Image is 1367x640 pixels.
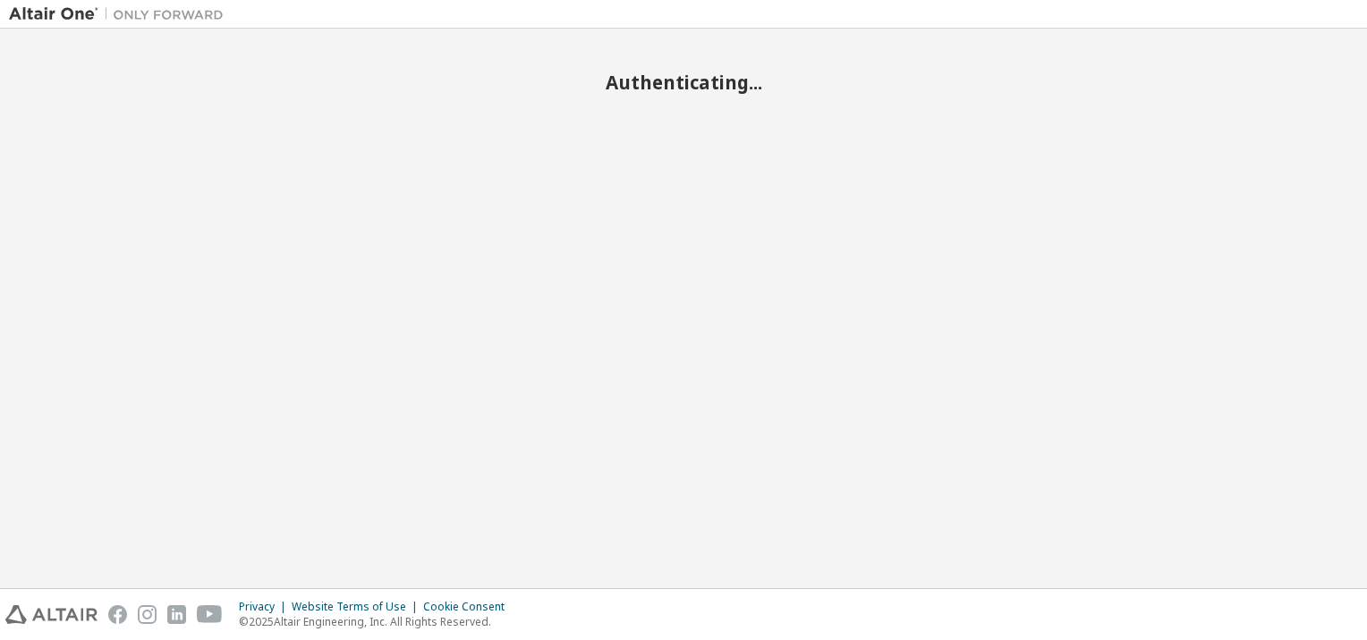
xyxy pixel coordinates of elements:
[9,5,233,23] img: Altair One
[239,600,292,614] div: Privacy
[9,71,1358,94] h2: Authenticating...
[138,605,157,624] img: instagram.svg
[108,605,127,624] img: facebook.svg
[239,614,515,629] p: © 2025 Altair Engineering, Inc. All Rights Reserved.
[197,605,223,624] img: youtube.svg
[5,605,98,624] img: altair_logo.svg
[292,600,423,614] div: Website Terms of Use
[167,605,186,624] img: linkedin.svg
[423,600,515,614] div: Cookie Consent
